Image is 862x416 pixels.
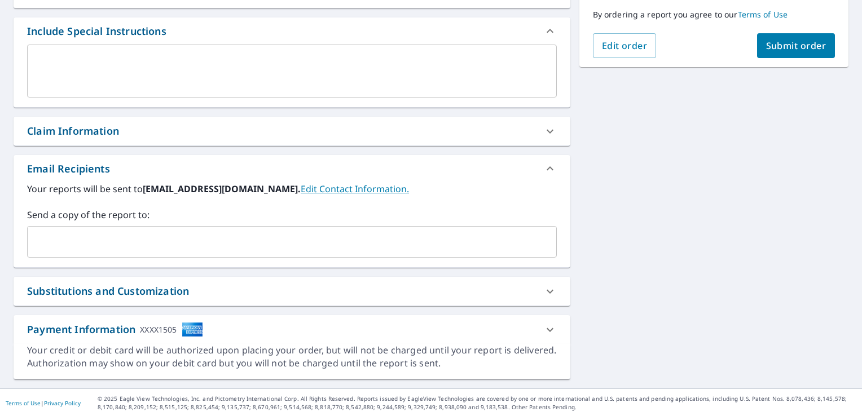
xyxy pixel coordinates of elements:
span: Edit order [602,39,648,52]
p: By ordering a report you agree to our [593,10,835,20]
a: Terms of Use [6,399,41,407]
div: Include Special Instructions [27,24,166,39]
div: Email Recipients [27,161,110,176]
a: Terms of Use [738,9,788,20]
b: [EMAIL_ADDRESS][DOMAIN_NAME]. [143,183,301,195]
button: Submit order [757,33,835,58]
div: XXXX1505 [140,322,177,337]
div: Claim Information [27,123,119,139]
button: Edit order [593,33,657,58]
div: Your credit or debit card will be authorized upon placing your order, but will not be charged unt... [27,344,557,370]
p: © 2025 Eagle View Technologies, Inc. and Pictometry International Corp. All Rights Reserved. Repo... [98,395,856,411]
span: Submit order [766,39,826,52]
a: Privacy Policy [44,399,81,407]
label: Your reports will be sent to [27,182,557,196]
div: Payment InformationXXXX1505cardImage [14,315,570,344]
div: Claim Information [14,117,570,145]
div: Payment Information [27,322,203,337]
div: Email Recipients [14,155,570,182]
a: EditContactInfo [301,183,409,195]
div: Substitutions and Customization [27,284,189,299]
p: | [6,400,81,406]
label: Send a copy of the report to: [27,208,557,222]
img: cardImage [182,322,203,337]
div: Substitutions and Customization [14,277,570,306]
div: Include Special Instructions [14,17,570,45]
